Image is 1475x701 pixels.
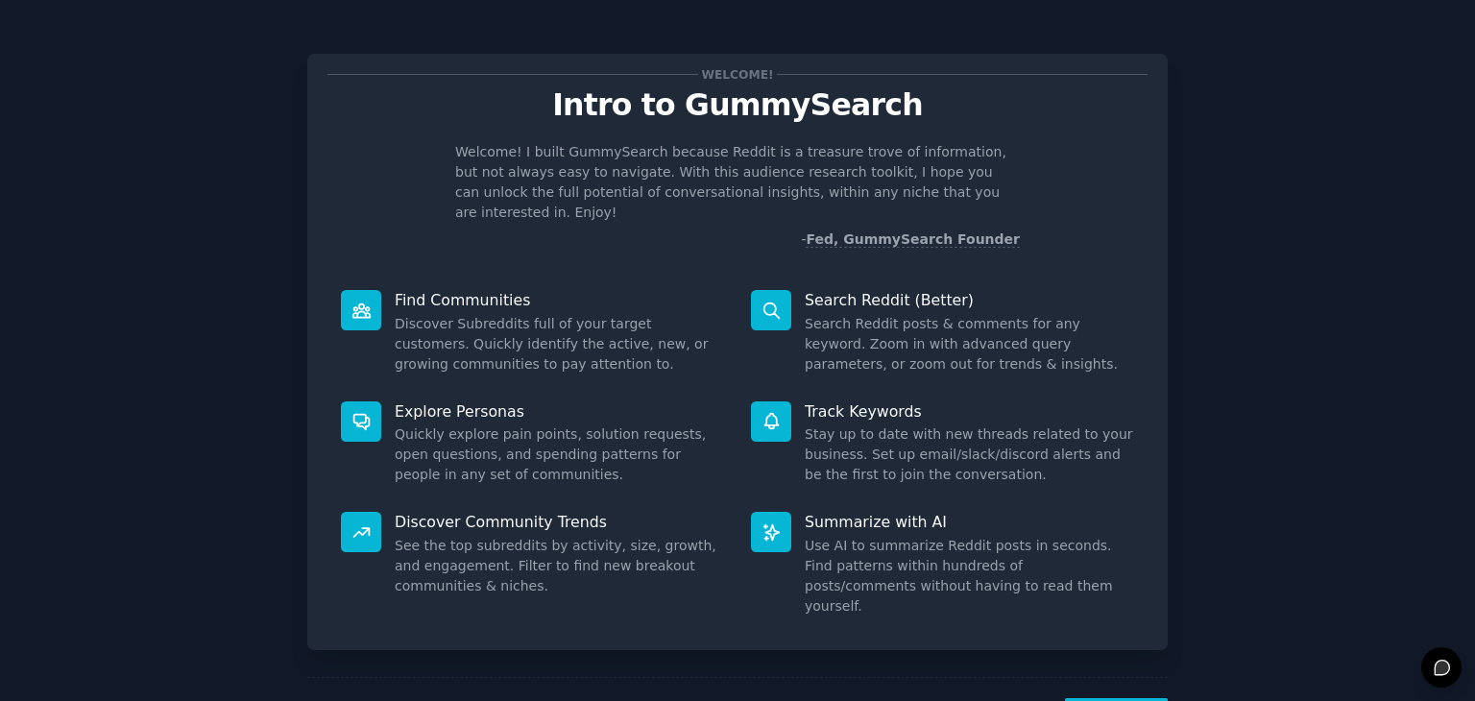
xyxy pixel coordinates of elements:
[698,64,777,85] span: Welcome!
[395,512,724,532] p: Discover Community Trends
[805,424,1134,485] dd: Stay up to date with new threads related to your business. Set up email/slack/discord alerts and ...
[455,142,1020,223] p: Welcome! I built GummySearch because Reddit is a treasure trove of information, but not always ea...
[395,290,724,310] p: Find Communities
[805,401,1134,422] p: Track Keywords
[805,512,1134,532] p: Summarize with AI
[395,424,724,485] dd: Quickly explore pain points, solution requests, open questions, and spending patterns for people ...
[805,290,1134,310] p: Search Reddit (Better)
[806,231,1020,248] a: Fed, GummySearch Founder
[327,88,1148,122] p: Intro to GummySearch
[801,230,1020,250] div: -
[805,536,1134,616] dd: Use AI to summarize Reddit posts in seconds. Find patterns within hundreds of posts/comments with...
[395,536,724,596] dd: See the top subreddits by activity, size, growth, and engagement. Filter to find new breakout com...
[395,314,724,375] dd: Discover Subreddits full of your target customers. Quickly identify the active, new, or growing c...
[805,314,1134,375] dd: Search Reddit posts & comments for any keyword. Zoom in with advanced query parameters, or zoom o...
[395,401,724,422] p: Explore Personas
